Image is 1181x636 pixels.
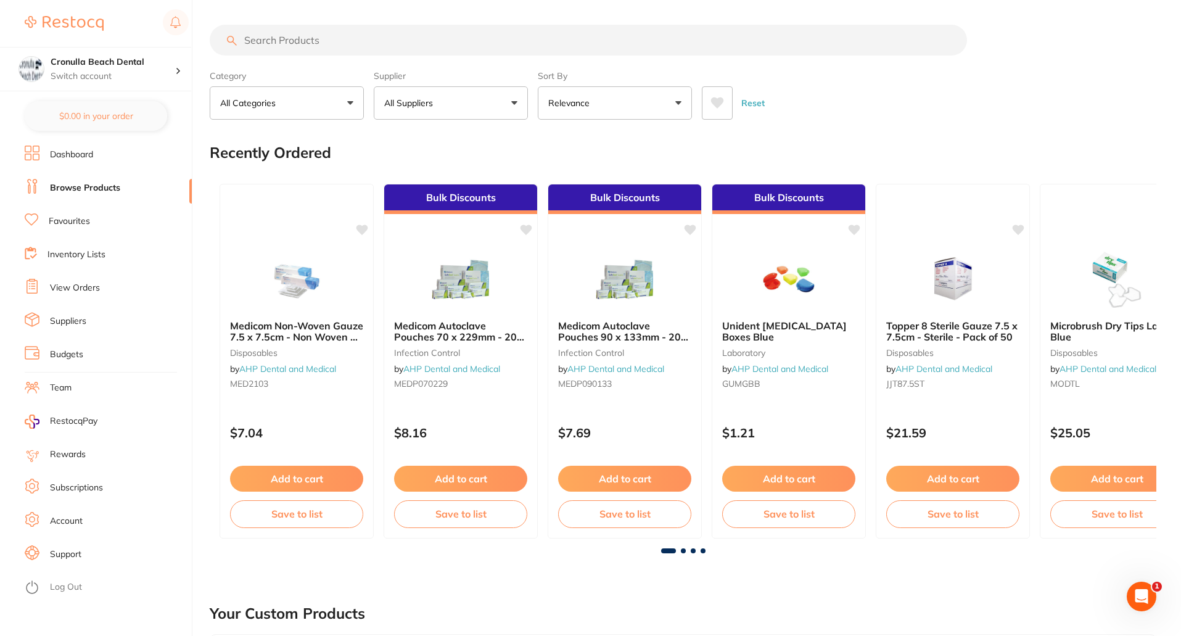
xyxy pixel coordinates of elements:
[722,320,855,343] b: Unident Retainer Boxes Blue
[230,500,363,527] button: Save to list
[895,363,992,374] a: AHP Dental and Medical
[886,426,1019,440] p: $21.59
[1127,582,1156,611] iframe: Intercom live chat
[230,466,363,492] button: Add to cart
[50,581,82,593] a: Log Out
[239,363,336,374] a: AHP Dental and Medical
[230,379,363,389] small: MED2103
[1077,249,1157,310] img: Microbrush Dry Tips Large - Blue
[25,415,97,429] a: RestocqPay
[722,348,855,358] small: laboratory
[1152,582,1162,592] span: 1
[394,500,527,527] button: Save to list
[731,363,828,374] a: AHP Dental and Medical
[722,426,855,440] p: $1.21
[374,86,528,120] button: All Suppliers
[749,249,829,310] img: Unident Retainer Boxes Blue
[50,415,97,427] span: RestocqPay
[538,86,692,120] button: Relevance
[210,86,364,120] button: All Categories
[394,466,527,492] button: Add to cart
[19,57,44,81] img: Cronulla Beach Dental
[384,184,537,214] div: Bulk Discounts
[548,184,701,214] div: Bulk Discounts
[220,97,281,109] p: All Categories
[558,426,691,440] p: $7.69
[1060,363,1156,374] a: AHP Dental and Medical
[558,363,664,374] span: by
[50,448,86,461] a: Rewards
[257,249,337,310] img: Medicom Non-Woven Gauze 7.5 x 7.5cm - Non Woven 4 Ply
[50,548,81,561] a: Support
[548,97,595,109] p: Relevance
[558,379,691,389] small: MEDP090133
[722,500,855,527] button: Save to list
[50,282,100,294] a: View Orders
[394,426,527,440] p: $8.16
[51,56,175,68] h4: Cronulla Beach Dental
[51,70,175,83] p: Switch account
[886,466,1019,492] button: Add to cart
[558,320,691,343] b: Medicom Autoclave Pouches 90 x 133mm - 200 per box
[421,249,501,310] img: Medicom Autoclave Pouches 70 x 229mm - 200 per box
[722,466,855,492] button: Add to cart
[210,25,967,56] input: Search Products
[886,363,992,374] span: by
[25,578,188,598] button: Log Out
[50,182,120,194] a: Browse Products
[230,426,363,440] p: $7.04
[886,379,1019,389] small: JJT87.5ST
[230,363,336,374] span: by
[25,101,167,131] button: $0.00 in your order
[25,415,39,429] img: RestocqPay
[886,348,1019,358] small: disposables
[210,70,364,81] label: Category
[50,382,72,394] a: Team
[886,500,1019,527] button: Save to list
[394,348,527,358] small: infection control
[50,315,86,328] a: Suppliers
[558,466,691,492] button: Add to cart
[722,363,828,374] span: by
[558,500,691,527] button: Save to list
[712,184,865,214] div: Bulk Discounts
[394,363,500,374] span: by
[50,349,83,361] a: Budgets
[558,348,691,358] small: infection control
[1050,363,1156,374] span: by
[210,144,331,162] h2: Recently Ordered
[25,16,104,31] img: Restocq Logo
[567,363,664,374] a: AHP Dental and Medical
[722,379,855,389] small: GUMGBB
[25,9,104,38] a: Restocq Logo
[230,348,363,358] small: disposables
[50,482,103,494] a: Subscriptions
[394,320,527,343] b: Medicom Autoclave Pouches 70 x 229mm - 200 per box
[47,249,105,261] a: Inventory Lists
[585,249,665,310] img: Medicom Autoclave Pouches 90 x 133mm - 200 per box
[49,215,90,228] a: Favourites
[50,515,83,527] a: Account
[538,70,692,81] label: Sort By
[403,363,500,374] a: AHP Dental and Medical
[913,249,993,310] img: Topper 8 Sterile Gauze 7.5 x 7.5cm - Sterile - Pack of 50
[738,86,768,120] button: Reset
[230,320,363,343] b: Medicom Non-Woven Gauze 7.5 x 7.5cm - Non Woven 4 Ply
[210,605,365,622] h2: Your Custom Products
[886,320,1019,343] b: Topper 8 Sterile Gauze 7.5 x 7.5cm - Sterile - Pack of 50
[384,97,438,109] p: All Suppliers
[374,70,528,81] label: Supplier
[394,379,527,389] small: MEDP070229
[50,149,93,161] a: Dashboard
